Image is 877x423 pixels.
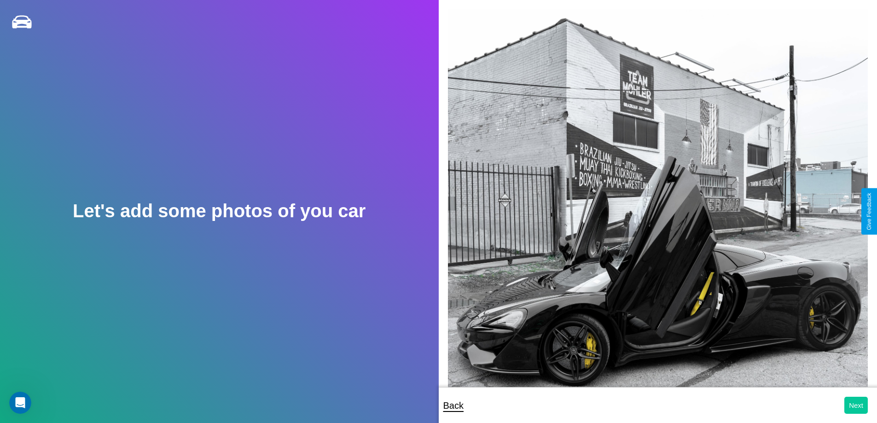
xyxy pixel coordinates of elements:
[448,9,868,404] img: posted
[866,193,872,230] div: Give Feedback
[443,397,464,414] p: Back
[9,392,31,414] iframe: Intercom live chat
[844,397,868,414] button: Next
[73,201,366,221] h2: Let's add some photos of you car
